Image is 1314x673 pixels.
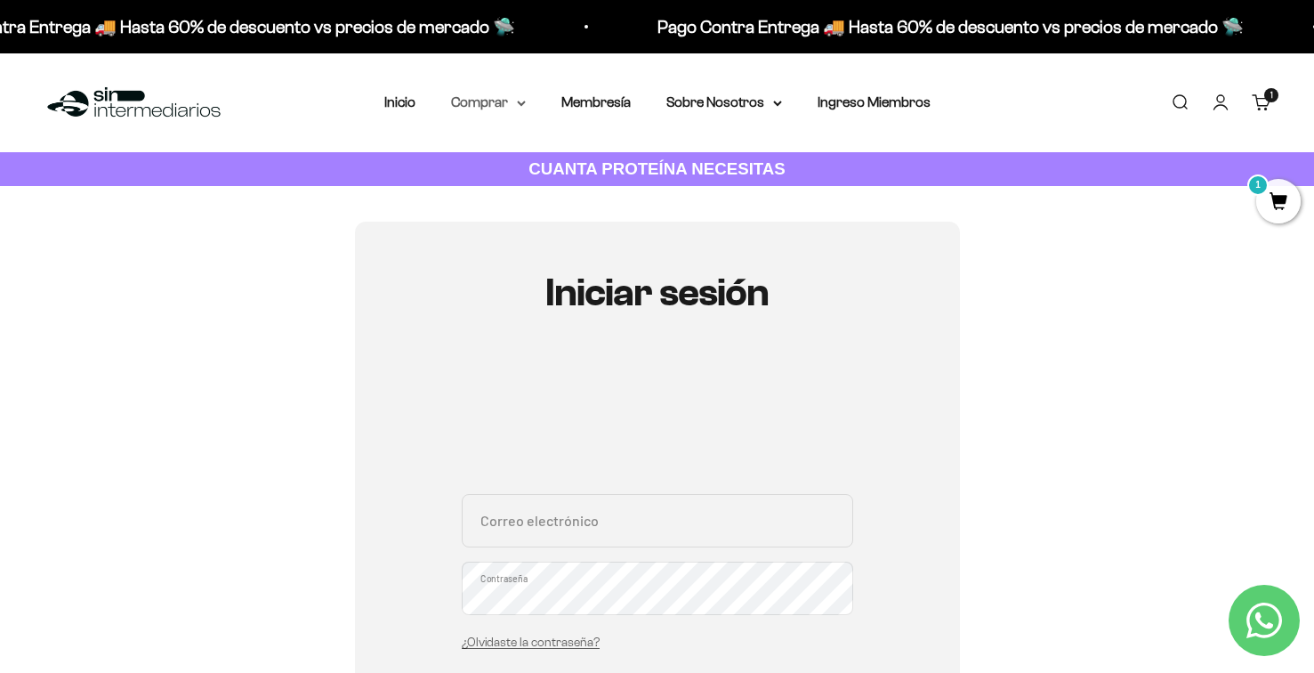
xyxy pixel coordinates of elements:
[1256,193,1301,213] a: 1
[666,91,782,114] summary: Sobre Nosotros
[561,94,631,109] a: Membresía
[384,94,415,109] a: Inicio
[469,12,1055,41] p: Pago Contra Entrega 🚚 Hasta 60% de descuento vs precios de mercado 🛸
[462,636,600,649] a: ¿Olvidaste la contraseña?
[451,91,526,114] summary: Comprar
[462,367,853,473] iframe: Social Login Buttons
[462,272,853,314] h1: Iniciar sesión
[818,94,931,109] a: Ingreso Miembros
[1270,91,1273,100] span: 1
[1247,174,1269,196] mark: 1
[528,159,786,178] strong: CUANTA PROTEÍNA NECESITAS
